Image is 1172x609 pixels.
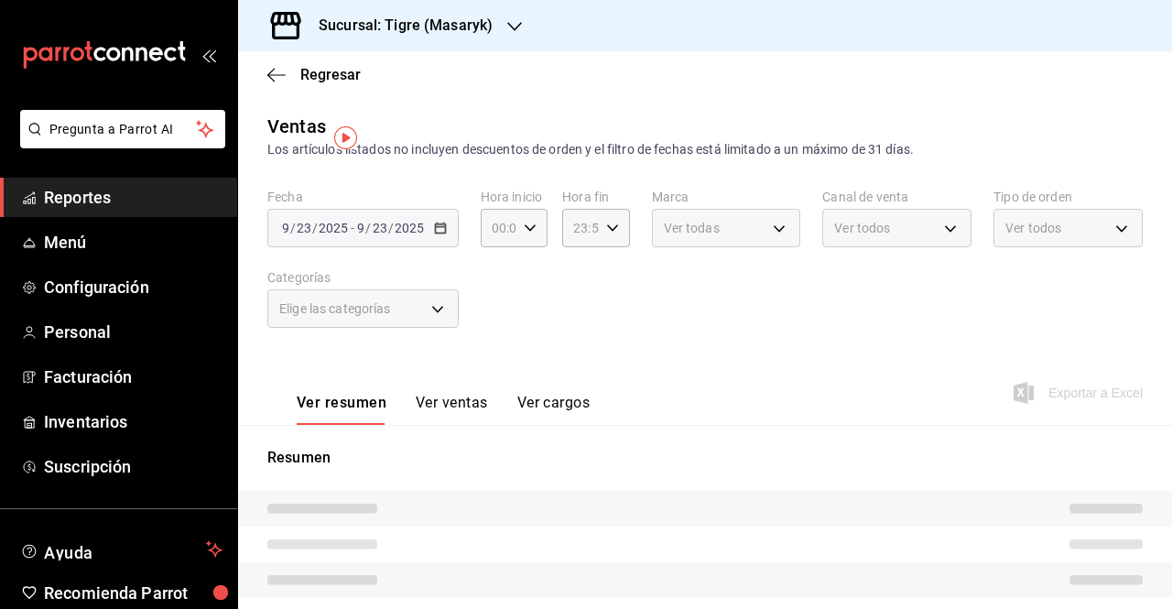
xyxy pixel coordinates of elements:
input: ---- [394,221,425,235]
span: / [290,221,296,235]
input: -- [372,221,388,235]
span: / [312,221,318,235]
span: Ver todos [834,219,890,237]
a: Pregunta a Parrot AI [13,133,225,152]
span: Ayuda [44,538,199,560]
div: Ventas [267,113,326,140]
label: Tipo de orden [993,190,1143,203]
span: Recomienda Parrot [44,581,222,605]
span: Ver todas [664,219,720,237]
button: open_drawer_menu [201,48,216,62]
span: Pregunta a Parrot AI [49,120,197,139]
div: Los artículos listados no incluyen descuentos de orden y el filtro de fechas está limitado a un m... [267,140,1143,159]
span: Reportes [44,185,222,210]
span: Facturación [44,364,222,389]
input: -- [356,221,365,235]
label: Hora inicio [481,190,548,203]
span: Ver todos [1005,219,1061,237]
div: navigation tabs [297,394,590,425]
input: ---- [318,221,349,235]
span: Regresar [300,66,361,83]
button: Regresar [267,66,361,83]
span: Menú [44,230,222,255]
span: - [351,221,354,235]
button: Ver cargos [517,394,591,425]
h3: Sucursal: Tigre (Masaryk) [304,15,493,37]
span: Personal [44,320,222,344]
p: Resumen [267,447,1143,469]
span: Elige las categorías [279,299,391,318]
span: / [365,221,371,235]
span: Configuración [44,275,222,299]
label: Hora fin [562,190,629,203]
img: Tooltip marker [334,126,357,149]
label: Canal de venta [822,190,971,203]
button: Ver ventas [416,394,488,425]
span: Inventarios [44,409,222,434]
label: Categorías [267,271,459,284]
button: Ver resumen [297,394,386,425]
input: -- [281,221,290,235]
button: Pregunta a Parrot AI [20,110,225,148]
label: Fecha [267,190,459,203]
input: -- [296,221,312,235]
label: Marca [652,190,801,203]
span: Suscripción [44,454,222,479]
span: / [388,221,394,235]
